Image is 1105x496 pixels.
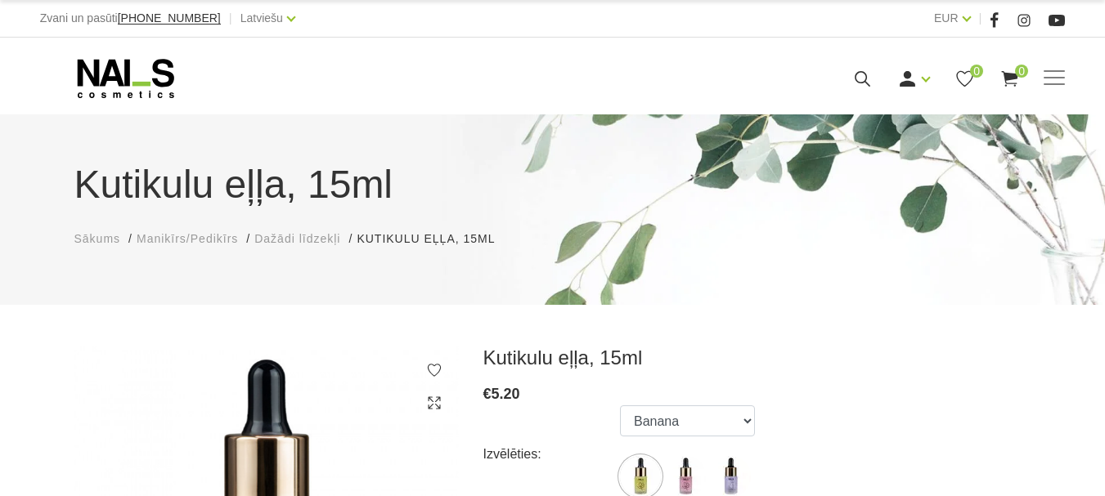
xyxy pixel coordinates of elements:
h3: Kutikulu eļļa, 15ml [483,346,1031,370]
a: [PHONE_NUMBER] [118,12,221,25]
div: Izvēlēties: [483,441,621,467]
a: 0 [955,69,975,89]
span: [PHONE_NUMBER] [118,11,221,25]
span: Sākums [74,232,121,245]
span: € [483,386,492,402]
li: Kutikulu eļļa, 15ml [357,230,511,248]
a: Manikīrs/Pedikīrs [137,230,238,248]
span: | [979,8,982,29]
span: 0 [1015,65,1028,78]
span: Dažādi līdzekļi [254,232,340,245]
a: Latviešu [240,8,283,28]
a: EUR [934,8,959,28]
a: Sākums [74,230,121,248]
div: Zvani un pasūti [40,8,221,29]
span: Manikīrs/Pedikīrs [137,232,238,245]
a: Dažādi līdzekļi [254,230,340,248]
span: 0 [970,65,983,78]
a: 0 [999,69,1020,89]
h1: Kutikulu eļļa, 15ml [74,155,1031,214]
span: | [229,8,232,29]
span: 5.20 [492,386,520,402]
